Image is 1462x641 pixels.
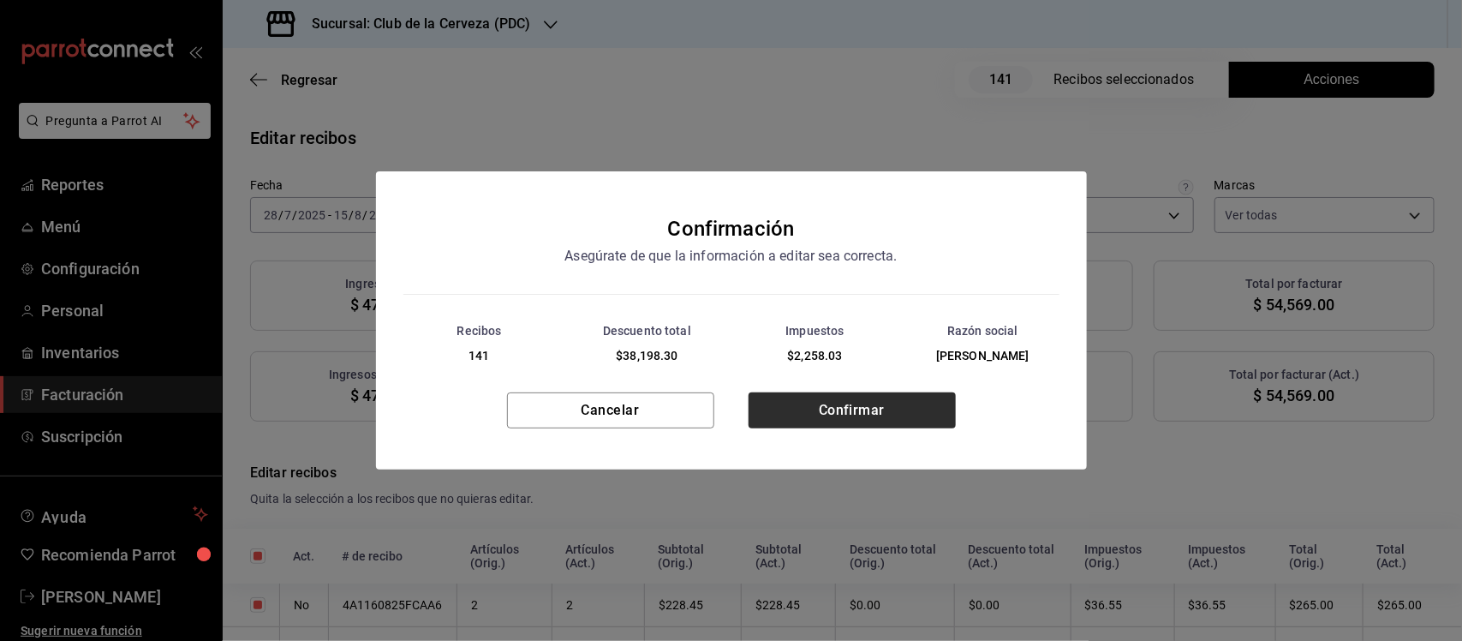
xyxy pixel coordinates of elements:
div: Confirmación [668,213,795,245]
div: Razón social [900,322,1066,340]
div: Asegúrate de que la información a editar sea correcta. [492,245,971,267]
div: Descuento total [564,322,731,340]
div: Recibos [397,322,563,340]
button: Confirmar [749,392,956,428]
span: $2,258.03 [787,349,842,362]
div: [PERSON_NAME] [900,347,1066,365]
span: $38,198.30 [616,349,677,362]
div: 141 [397,347,563,365]
div: Impuestos [732,322,898,340]
button: Cancelar [507,392,714,428]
